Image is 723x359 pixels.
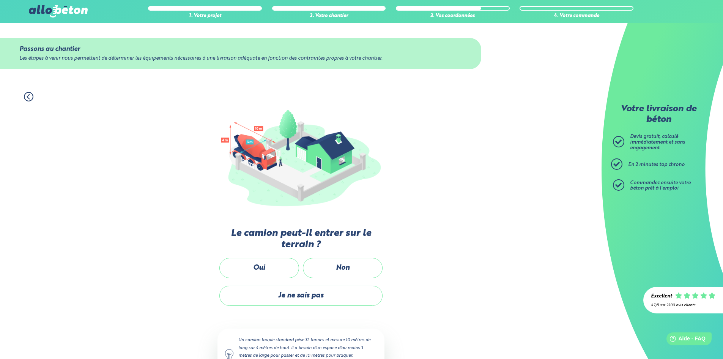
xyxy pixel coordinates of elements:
div: 2. Votre chantier [272,13,386,19]
span: Devis gratuit, calculé immédiatement et sans engagement [630,134,685,150]
div: 4.7/5 sur 2300 avis clients [651,303,715,307]
label: Oui [219,258,299,278]
div: Excellent [651,294,672,299]
label: Non [303,258,383,278]
label: Je ne sais pas [219,286,383,306]
img: allobéton [29,5,87,17]
div: Les étapes à venir nous permettent de déterminer les équipements nécessaires à une livraison adéq... [19,56,462,62]
span: En 2 minutes top chrono [628,162,685,167]
div: 1. Votre projet [148,13,262,19]
p: Votre livraison de béton [615,104,702,125]
div: 3. Vos coordonnées [396,13,510,19]
div: Passons au chantier [19,46,462,53]
div: 4. Votre commande [520,13,633,19]
label: Le camion peut-il entrer sur le terrain ? [217,228,384,250]
iframe: Help widget launcher [655,329,715,351]
span: Commandez ensuite votre béton prêt à l'emploi [630,180,691,191]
